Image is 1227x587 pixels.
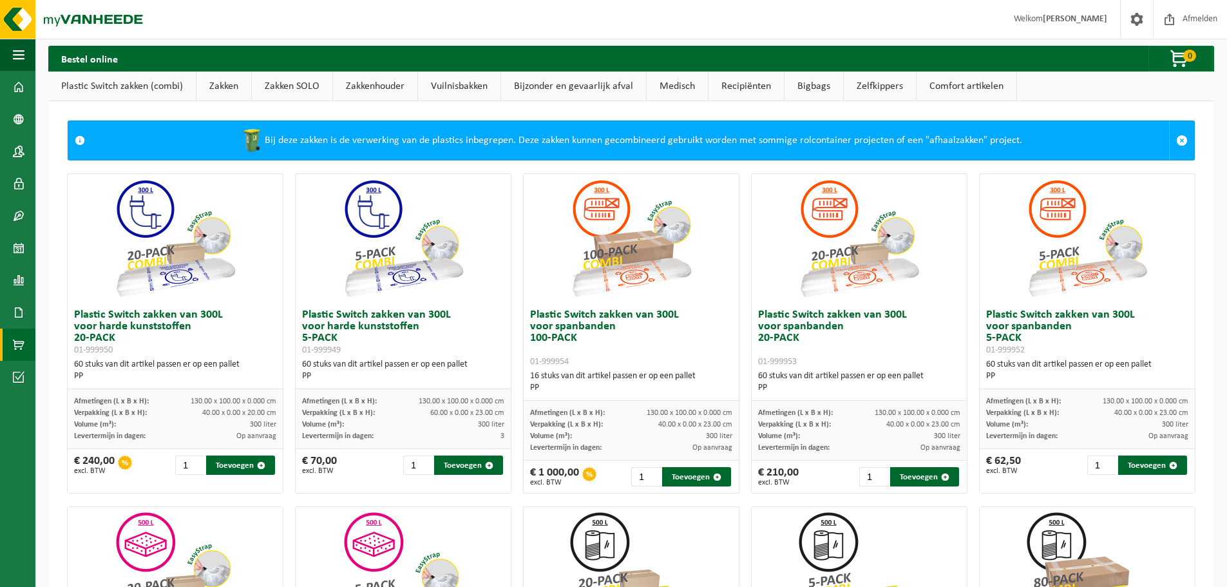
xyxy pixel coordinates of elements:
div: € 70,00 [302,456,337,475]
span: Levertermijn in dagen: [302,432,374,440]
span: Op aanvraag [920,444,960,452]
span: 300 liter [250,421,276,428]
span: Afmetingen (L x B x H): [530,409,605,417]
span: 130.00 x 100.00 x 0.000 cm [647,409,732,417]
span: Volume (m³): [986,421,1028,428]
span: Op aanvraag [236,432,276,440]
span: Verpakking (L x B x H): [986,409,1059,417]
a: Comfort artikelen [917,72,1016,101]
span: Verpakking (L x B x H): [302,409,375,417]
button: Toevoegen [434,456,503,475]
input: 1 [859,467,889,486]
div: € 210,00 [758,467,799,486]
span: Levertermijn in dagen: [530,444,602,452]
a: Bijzonder en gevaarlijk afval [501,72,646,101]
span: 130.00 x 100.00 x 0.000 cm [191,398,276,405]
span: Afmetingen (L x B x H): [986,398,1061,405]
h3: Plastic Switch zakken van 300L voor spanbanden 100-PACK [530,309,732,367]
span: 40.00 x 0.00 x 23.00 cm [1114,409,1188,417]
span: 60.00 x 0.00 x 23.00 cm [430,409,504,417]
span: Verpakking (L x B x H): [530,421,603,428]
h3: Plastic Switch zakken van 300L voor harde kunststoffen 20-PACK [74,309,276,356]
a: Zakkenhouder [333,72,417,101]
span: 300 liter [478,421,504,428]
span: 130.00 x 100.00 x 0.000 cm [875,409,960,417]
span: excl. BTW [74,467,115,475]
span: 40.00 x 0.00 x 23.00 cm [886,421,960,428]
span: Levertermijn in dagen: [758,444,830,452]
button: 0 [1148,46,1213,72]
a: Medisch [647,72,708,101]
img: 01-999954 [567,174,696,303]
span: Afmetingen (L x B x H): [758,409,833,417]
a: Zakken [196,72,251,101]
span: Volume (m³): [302,421,344,428]
span: excl. BTW [758,479,799,486]
a: Bigbags [785,72,843,101]
span: 01-999952 [986,345,1025,355]
img: WB-0240-HPE-GN-50.png [239,128,265,153]
button: Toevoegen [206,456,275,475]
span: 01-999950 [74,345,113,355]
span: 01-999949 [302,345,341,355]
span: Op aanvraag [692,444,732,452]
a: Plastic Switch zakken (combi) [48,72,196,101]
input: 1 [1087,456,1117,475]
button: Toevoegen [890,467,959,486]
a: Zakken SOLO [252,72,332,101]
div: 60 stuks van dit artikel passen er op een pallet [302,359,504,382]
div: PP [302,370,504,382]
img: 01-999949 [339,174,468,303]
input: 1 [631,467,661,486]
div: PP [758,382,960,394]
div: 60 stuks van dit artikel passen er op een pallet [74,359,276,382]
div: PP [530,382,732,394]
span: 0 [1183,50,1196,62]
div: 16 stuks van dit artikel passen er op een pallet [530,370,732,394]
h2: Bestel online [48,46,131,71]
span: Levertermijn in dagen: [986,432,1058,440]
span: Volume (m³): [758,432,800,440]
img: 01-999953 [795,174,924,303]
span: Afmetingen (L x B x H): [302,398,377,405]
span: Afmetingen (L x B x H): [74,398,149,405]
span: 300 liter [934,432,960,440]
div: 60 stuks van dit artikel passen er op een pallet [986,359,1188,382]
div: € 240,00 [74,456,115,475]
a: Sluit melding [1169,121,1194,160]
span: 40.00 x 0.00 x 20.00 cm [202,409,276,417]
div: € 1 000,00 [530,467,579,486]
span: Levertermijn in dagen: [74,432,146,440]
span: excl. BTW [986,467,1021,475]
span: Op aanvraag [1148,432,1188,440]
span: Verpakking (L x B x H): [758,421,831,428]
span: Volume (m³): [74,421,116,428]
span: Verpakking (L x B x H): [74,409,147,417]
span: 130.00 x 100.00 x 0.000 cm [419,398,504,405]
span: 130.00 x 100.00 x 0.000 cm [1103,398,1188,405]
span: 300 liter [706,432,732,440]
strong: [PERSON_NAME] [1043,14,1107,24]
span: 3 [500,432,504,440]
div: PP [74,370,276,382]
a: Recipiënten [709,72,784,101]
span: 40.00 x 0.00 x 23.00 cm [658,421,732,428]
div: PP [986,370,1188,382]
img: 01-999952 [1023,174,1152,303]
h3: Plastic Switch zakken van 300L voor harde kunststoffen 5-PACK [302,309,504,356]
span: 01-999953 [758,357,797,367]
div: Bij deze zakken is de verwerking van de plastics inbegrepen. Deze zakken kunnen gecombineerd gebr... [91,121,1169,160]
span: excl. BTW [302,467,337,475]
span: Volume (m³): [530,432,572,440]
div: 60 stuks van dit artikel passen er op een pallet [758,370,960,394]
a: Vuilnisbakken [418,72,500,101]
input: 1 [403,456,433,475]
img: 01-999950 [111,174,240,303]
span: 300 liter [1162,421,1188,428]
button: Toevoegen [662,467,731,486]
h3: Plastic Switch zakken van 300L voor spanbanden 5-PACK [986,309,1188,356]
span: 01-999954 [530,357,569,367]
a: Zelfkippers [844,72,916,101]
button: Toevoegen [1118,456,1187,475]
h3: Plastic Switch zakken van 300L voor spanbanden 20-PACK [758,309,960,367]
